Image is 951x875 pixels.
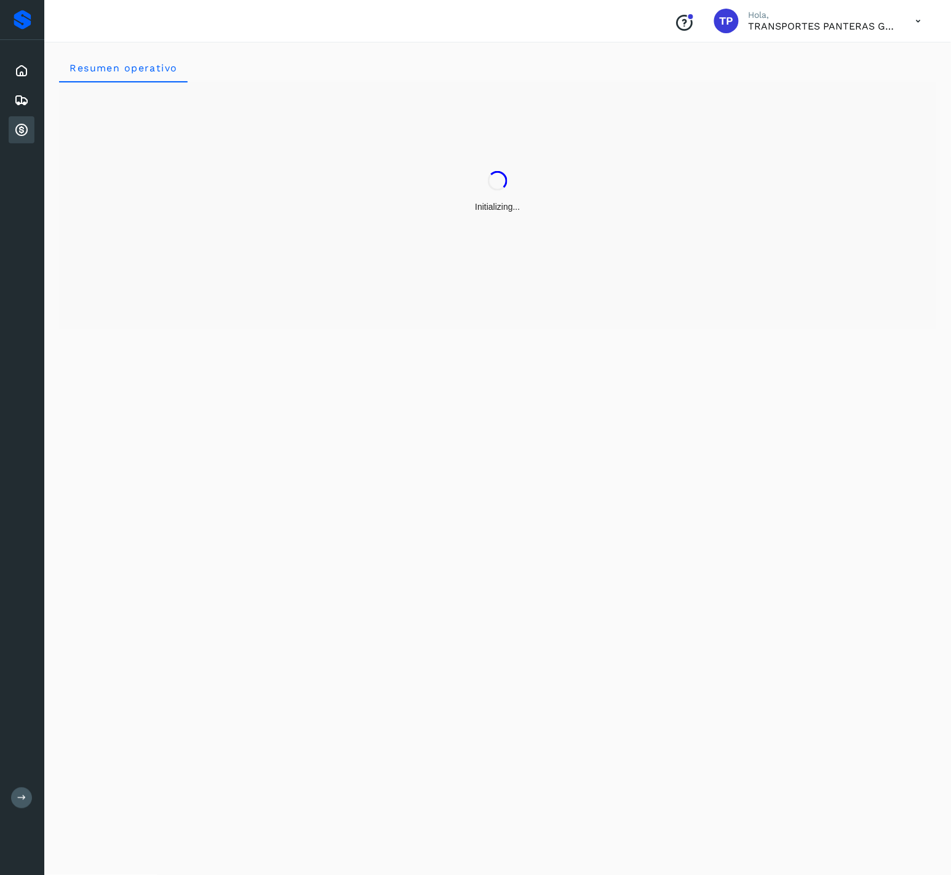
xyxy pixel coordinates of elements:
div: Cuentas por cobrar [9,116,34,143]
p: Hola, [749,10,896,20]
p: TRANSPORTES PANTERAS GAPO S.A. DE C.V. [749,20,896,32]
div: Inicio [9,57,34,84]
div: Embarques [9,87,34,114]
span: Resumen operativo [69,62,178,74]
